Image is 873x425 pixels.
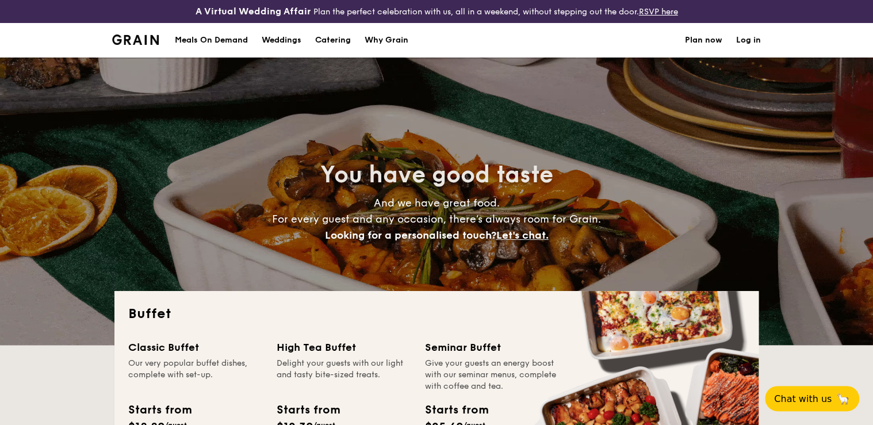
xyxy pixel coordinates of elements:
[425,358,560,392] div: Give your guests an energy boost with our seminar menus, complete with coffee and tea.
[128,305,745,323] h2: Buffet
[277,358,411,392] div: Delight your guests with our light and tasty bite-sized treats.
[168,23,255,58] a: Meals On Demand
[128,401,191,419] div: Starts from
[128,339,263,355] div: Classic Buffet
[277,401,339,419] div: Starts from
[358,23,415,58] a: Why Grain
[255,23,308,58] a: Weddings
[774,393,832,404] span: Chat with us
[320,161,553,189] span: You have good taste
[315,23,351,58] h1: Catering
[128,358,263,392] div: Our very popular buffet dishes, complete with set-up.
[277,339,411,355] div: High Tea Buffet
[272,197,601,242] span: And we have great food. For every guest and any occasion, there’s always room for Grain.
[425,339,560,355] div: Seminar Buffet
[639,7,678,17] a: RSVP here
[736,23,761,58] a: Log in
[262,23,301,58] div: Weddings
[425,401,488,419] div: Starts from
[496,229,549,242] span: Let's chat.
[145,5,727,18] div: Plan the perfect celebration with us, all in a weekend, without stepping out the door.
[196,5,311,18] h4: A Virtual Wedding Affair
[175,23,248,58] div: Meals On Demand
[765,386,859,411] button: Chat with us🦙
[365,23,408,58] div: Why Grain
[325,229,496,242] span: Looking for a personalised touch?
[308,23,358,58] a: Catering
[685,23,722,58] a: Plan now
[836,392,850,405] span: 🦙
[112,35,159,45] a: Logotype
[112,35,159,45] img: Grain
